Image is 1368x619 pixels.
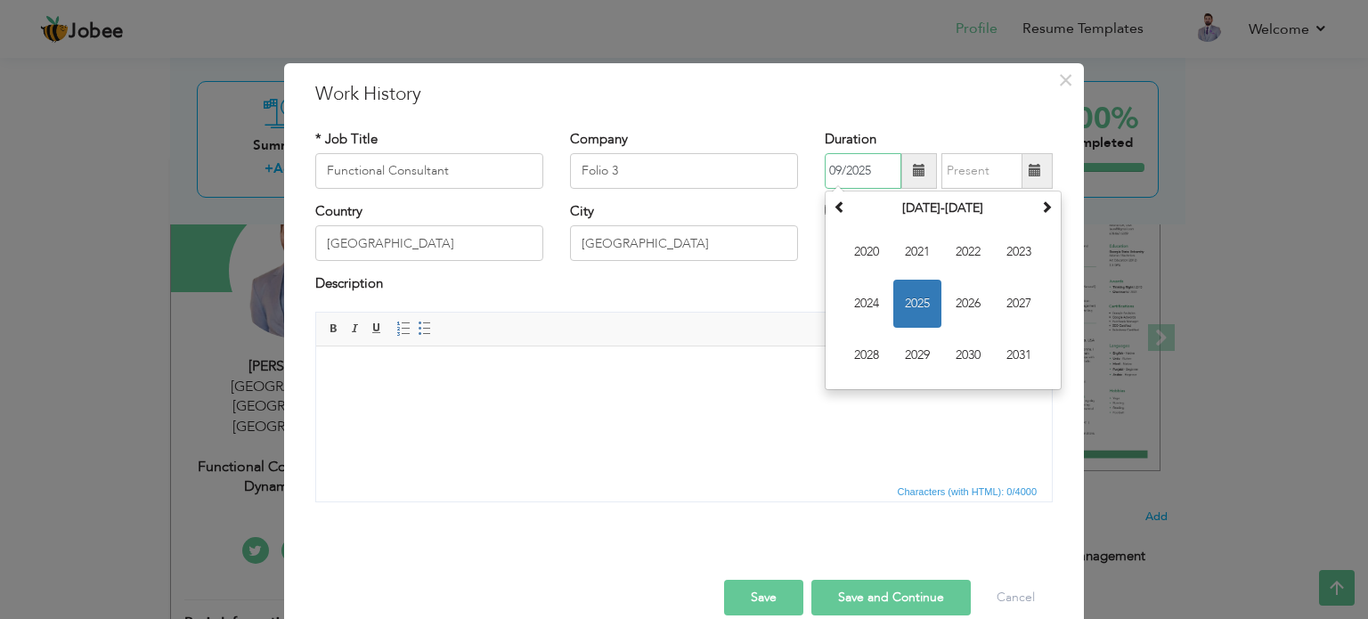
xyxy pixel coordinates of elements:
[1051,66,1079,94] button: Close
[811,580,971,615] button: Save and Continue
[825,153,901,189] input: From
[995,331,1043,379] span: 2031
[893,280,941,328] span: 2025
[944,228,992,276] span: 2022
[367,319,387,338] a: Underline
[843,280,891,328] span: 2024
[851,195,1036,222] th: Select Decade
[724,580,803,615] button: Save
[995,280,1043,328] span: 2027
[843,331,891,379] span: 2028
[825,130,876,149] label: Duration
[315,81,1053,108] h3: Work History
[1040,200,1053,213] span: Next Decade
[315,202,362,221] label: Country
[894,484,1043,500] div: Statistics
[324,319,344,338] a: Bold
[315,130,378,149] label: * Job Title
[944,331,992,379] span: 2030
[979,580,1053,615] button: Cancel
[1058,64,1073,96] span: ×
[944,280,992,328] span: 2026
[570,130,628,149] label: Company
[394,319,413,338] a: Insert/Remove Numbered List
[415,319,435,338] a: Insert/Remove Bulleted List
[570,202,594,221] label: City
[893,331,941,379] span: 2029
[995,228,1043,276] span: 2023
[894,484,1041,500] span: Characters (with HTML): 0/4000
[316,346,1052,480] iframe: Rich Text Editor, workEditor
[834,200,846,213] span: Previous Decade
[893,228,941,276] span: 2021
[941,153,1022,189] input: Present
[843,228,891,276] span: 2020
[346,319,365,338] a: Italic
[315,274,383,293] label: Description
